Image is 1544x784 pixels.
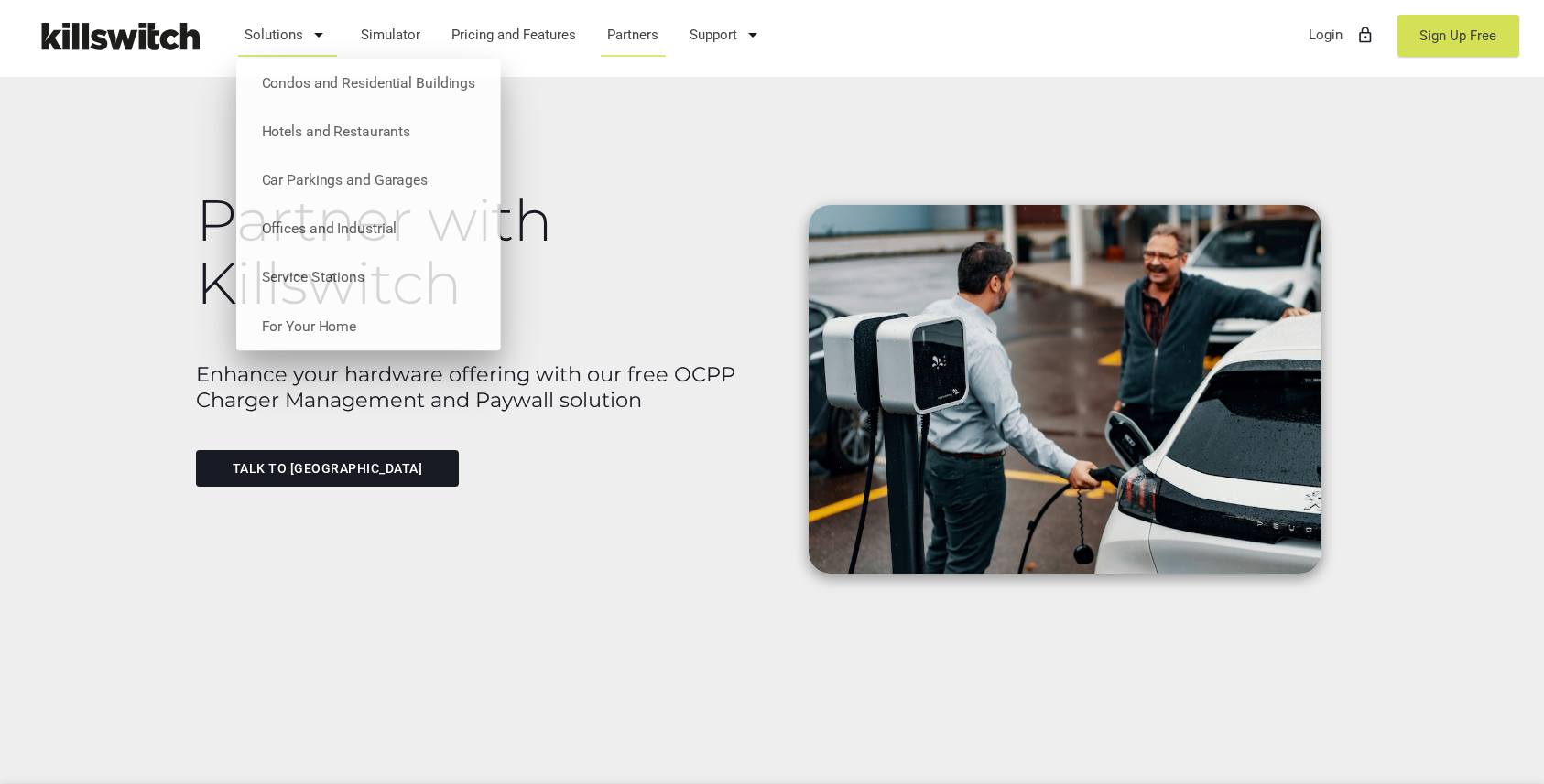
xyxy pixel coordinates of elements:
[245,156,491,204] a: Car Parkings and Garages
[1397,15,1519,57] a: Sign Up Free
[742,13,764,57] i: arrow_drop_down
[308,13,330,57] i: arrow_drop_down
[27,14,211,59] img: Killswitch
[443,11,585,59] a: Pricing and Features
[245,107,491,156] a: Hotels and Restaurants
[1356,13,1375,57] i: lock_outline
[196,188,762,316] h1: Partner with Killswitch
[196,361,735,413] b: Enhance your hardware offering with our free OCPP Charger Management and Paywall solution
[599,11,668,59] a: Partners
[245,302,491,350] a: For Your Home
[809,205,1321,574] img: Man using EV Charging station
[245,205,491,253] a: Offices and Industrial
[353,11,429,59] a: Simulator
[245,253,491,302] a: Service Stations
[236,11,339,59] a: Solutions
[1300,11,1384,59] a: Loginlock_outline
[681,11,773,59] a: Support
[245,59,491,107] a: Condos and Residential Buildings
[196,450,459,487] a: Talk to [GEOGRAPHIC_DATA]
